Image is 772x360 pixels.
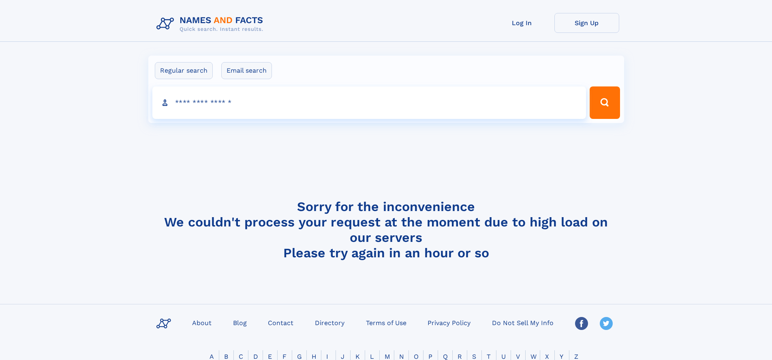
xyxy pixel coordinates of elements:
h4: Sorry for the inconvenience We couldn't process your request at the moment due to high load on ou... [153,199,619,261]
a: Contact [265,317,297,328]
a: Log In [490,13,554,33]
label: Regular search [155,62,213,79]
img: Logo Names and Facts [153,13,270,35]
button: Search Button [590,86,620,119]
img: Twitter [600,317,613,330]
a: Directory [312,317,348,328]
a: Blog [230,317,250,328]
a: Do Not Sell My Info [489,317,557,328]
a: Privacy Policy [424,317,474,328]
a: Terms of Use [363,317,410,328]
label: Email search [221,62,272,79]
img: Facebook [575,317,588,330]
a: Sign Up [554,13,619,33]
a: About [189,317,215,328]
input: search input [152,86,586,119]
